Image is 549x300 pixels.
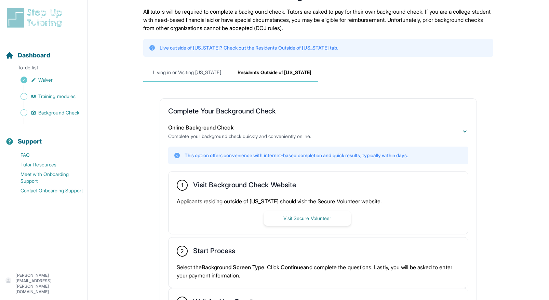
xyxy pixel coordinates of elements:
p: To-do list [3,64,84,74]
button: Visit Secure Volunteer [264,211,351,226]
span: Background Check [38,109,79,116]
h2: Start Process [193,247,235,258]
span: Training modules [38,93,76,100]
h2: Visit Background Check Website [193,181,296,192]
p: [PERSON_NAME][EMAIL_ADDRESS][PERSON_NAME][DOMAIN_NAME] [15,273,82,295]
img: logo [5,7,66,29]
span: 2 [180,247,184,255]
span: Living in or Visiting [US_STATE] [143,64,231,82]
span: Continue [281,264,304,271]
span: Background Screen Type [202,264,265,271]
button: [PERSON_NAME][EMAIL_ADDRESS][PERSON_NAME][DOMAIN_NAME] [5,273,82,295]
span: 1 [181,181,183,189]
span: Waiver [38,77,53,83]
h2: Complete Your Background Check [168,107,468,118]
a: Dashboard [5,51,50,60]
button: Dashboard [3,40,84,63]
span: Dashboard [18,51,50,60]
span: Support [18,137,42,146]
a: Background Check [5,108,87,118]
a: Tutor Resources [5,160,87,169]
p: Applicants residing outside of [US_STATE] should visit the Secure Volunteer website. [177,197,460,205]
button: Online Background CheckComplete your background check quickly and conveniently online. [168,123,468,140]
span: Online Background Check [168,124,233,131]
button: Support [3,126,84,149]
a: FAQ [5,150,87,160]
p: Complete your background check quickly and conveniently online. [168,133,311,140]
p: This option offers convenience with internet-based completion and quick results, typically within... [185,152,408,159]
nav: Tabs [143,64,493,82]
a: Visit Secure Volunteer [264,215,351,221]
a: Training modules [5,92,87,101]
p: All tutors will be required to complete a background check. Tutors are asked to pay for their own... [143,8,493,32]
a: Contact Onboarding Support [5,186,87,195]
a: Meet with Onboarding Support [5,169,87,186]
p: Select the . Click and complete the questions. Lastly, you will be asked to enter your payment in... [177,263,460,279]
p: Live outside of [US_STATE]? Check out the Residents Outside of [US_STATE] tab. [160,44,338,51]
span: Residents Outside of [US_STATE] [231,64,318,82]
a: Waiver [5,75,87,85]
